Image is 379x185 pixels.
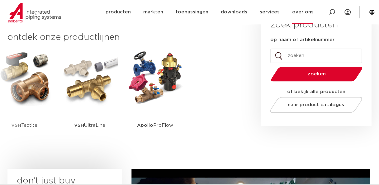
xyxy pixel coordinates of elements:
h3: zoek producten [270,19,338,31]
strong: Apollo [137,123,153,128]
button: zoeken [268,66,365,82]
strong: of bekijk alle producten [287,89,345,94]
label: op naam of artikelnummer [270,37,334,43]
a: ApolloProFlow [127,50,183,145]
p: ProFlow [137,106,173,145]
strong: VSH [11,123,21,128]
h3: ontdek onze productlijnen [7,31,240,44]
span: zoeken [287,72,346,76]
p: Tectite [11,106,37,145]
strong: VSH [74,123,84,128]
input: zoeken [270,49,362,63]
p: UltraLine [74,106,105,145]
a: VSHUltraLine [62,50,118,145]
a: naar product catalogus [268,97,364,113]
span: naar product catalogus [288,102,344,107]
